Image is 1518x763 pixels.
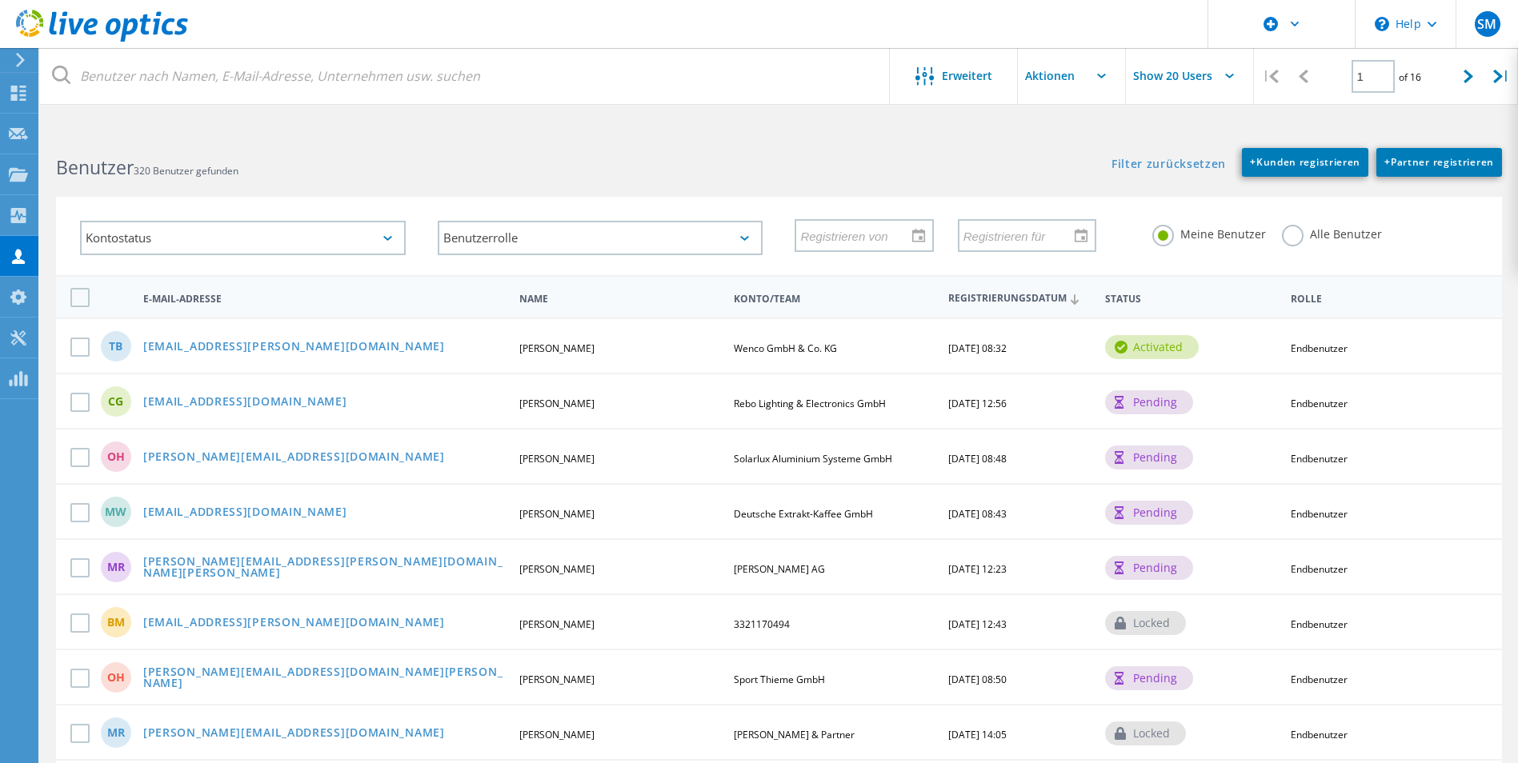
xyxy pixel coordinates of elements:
[734,452,892,465] span: Solarlux Aluminium Systeme GmbH
[1152,225,1266,240] label: Meine Benutzer
[796,220,920,250] input: Registrieren von
[107,451,125,462] span: OH
[948,507,1007,521] span: [DATE] 08:43
[1105,335,1199,359] div: activated
[948,452,1007,465] span: [DATE] 08:48
[734,728,855,741] span: [PERSON_NAME] & Partner
[519,342,595,355] span: [PERSON_NAME]
[948,397,1007,410] span: [DATE] 12:56
[1291,562,1348,576] span: Endbenutzer
[1111,158,1226,172] a: Filter zurücksetzen
[143,617,445,630] a: [EMAIL_ADDRESS][PERSON_NAME][DOMAIN_NAME]
[1242,148,1368,177] a: +Kunden registrieren
[1291,673,1348,686] span: Endbenutzer
[1105,390,1193,414] div: pending
[143,666,506,691] a: [PERSON_NAME][EMAIL_ADDRESS][DOMAIN_NAME][PERSON_NAME]
[1105,501,1193,525] div: pending
[1384,155,1494,169] span: Partner registrieren
[1485,48,1518,105] div: |
[734,342,837,355] span: Wenco GmbH & Co. KG
[948,294,1091,304] span: Registrierungsdatum
[734,294,935,304] span: Konto/Team
[959,220,1083,250] input: Registrieren für
[1399,70,1421,84] span: of 16
[1291,452,1348,465] span: Endbenutzer
[134,164,238,178] span: 320 Benutzer gefunden
[1105,445,1193,469] div: pending
[107,672,125,683] span: OH
[143,727,445,741] a: [PERSON_NAME][EMAIL_ADDRESS][DOMAIN_NAME]
[942,70,992,82] span: Erweitert
[143,506,347,520] a: [EMAIL_ADDRESS][DOMAIN_NAME]
[438,221,763,255] div: Benutzerrolle
[948,673,1007,686] span: [DATE] 08:50
[107,727,125,738] span: MR
[1105,666,1193,690] div: pending
[143,396,347,409] a: [EMAIL_ADDRESS][DOMAIN_NAME]
[1105,556,1193,580] div: pending
[1291,617,1348,631] span: Endbenutzer
[108,396,123,407] span: CG
[519,728,595,741] span: [PERSON_NAME]
[143,341,445,354] a: [EMAIL_ADDRESS][PERSON_NAME][DOMAIN_NAME]
[519,507,595,521] span: [PERSON_NAME]
[519,617,595,631] span: [PERSON_NAME]
[948,617,1007,631] span: [DATE] 12:43
[1282,225,1382,240] label: Alle Benutzer
[1291,728,1348,741] span: Endbenutzer
[40,48,891,104] input: Benutzer nach Namen, E-Mail-Adresse, Unternehmen usw. suchen
[1250,155,1256,169] b: +
[948,562,1007,576] span: [DATE] 12:23
[1376,148,1502,177] a: +Partner registrieren
[734,617,790,631] span: 3321170494
[734,673,825,686] span: Sport Thieme GmbH
[1291,507,1348,521] span: Endbenutzer
[1291,294,1477,304] span: Rolle
[80,221,406,255] div: Kontostatus
[1384,155,1391,169] b: +
[107,561,125,573] span: MR
[1375,17,1389,31] svg: \n
[1254,48,1287,105] div: |
[1105,611,1186,635] div: locked
[1291,397,1348,410] span: Endbenutzer
[519,562,595,576] span: [PERSON_NAME]
[734,397,886,410] span: Rebo Lighting & Electronics GmbH
[948,728,1007,741] span: [DATE] 14:05
[1105,721,1186,745] div: locked
[1477,18,1496,30] span: SM
[16,34,188,45] a: Live Optics Dashboard
[948,342,1007,355] span: [DATE] 08:32
[107,617,125,628] span: BM
[519,294,720,304] span: Name
[1105,294,1277,304] span: Status
[519,452,595,465] span: [PERSON_NAME]
[105,506,126,517] span: MW
[143,451,445,465] a: [PERSON_NAME][EMAIL_ADDRESS][DOMAIN_NAME]
[734,507,873,521] span: Deutsche Extrakt-Kaffee GmbH
[109,341,122,352] span: TB
[56,154,134,180] b: Benutzer
[143,556,506,581] a: [PERSON_NAME][EMAIL_ADDRESS][PERSON_NAME][DOMAIN_NAME][PERSON_NAME]
[519,397,595,410] span: [PERSON_NAME]
[734,562,825,576] span: [PERSON_NAME] AG
[1250,155,1360,169] span: Kunden registrieren
[519,673,595,686] span: [PERSON_NAME]
[143,294,506,304] span: E-Mail-Adresse
[1291,342,1348,355] span: Endbenutzer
